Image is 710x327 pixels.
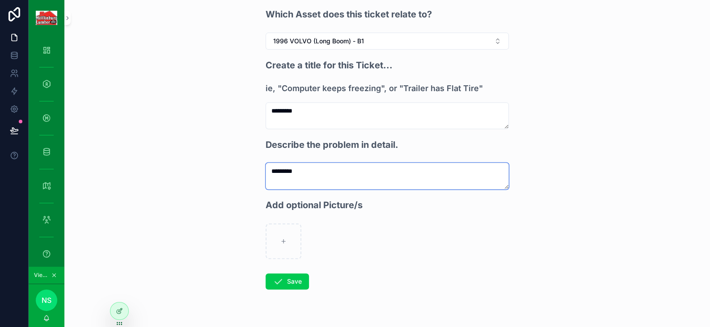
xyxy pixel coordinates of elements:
[34,272,49,279] span: Viewing as Nate
[273,37,364,46] span: 1996 VOLVO (Long Boom) - B1
[266,139,398,151] h2: Describe the problem in detail.
[266,33,509,50] button: Select Button
[266,199,363,212] h2: Add optional Picture/s
[266,8,432,21] h2: Which Asset does this ticket relate to?
[42,295,51,306] span: NS
[29,36,64,267] div: scrollable content
[266,82,483,94] h3: ie, "Computer keeps freezing", or "Trailer has Flat Tire"
[266,273,309,289] button: Save
[266,59,483,72] h2: Create a title for this Ticket...
[36,11,58,25] img: App logo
